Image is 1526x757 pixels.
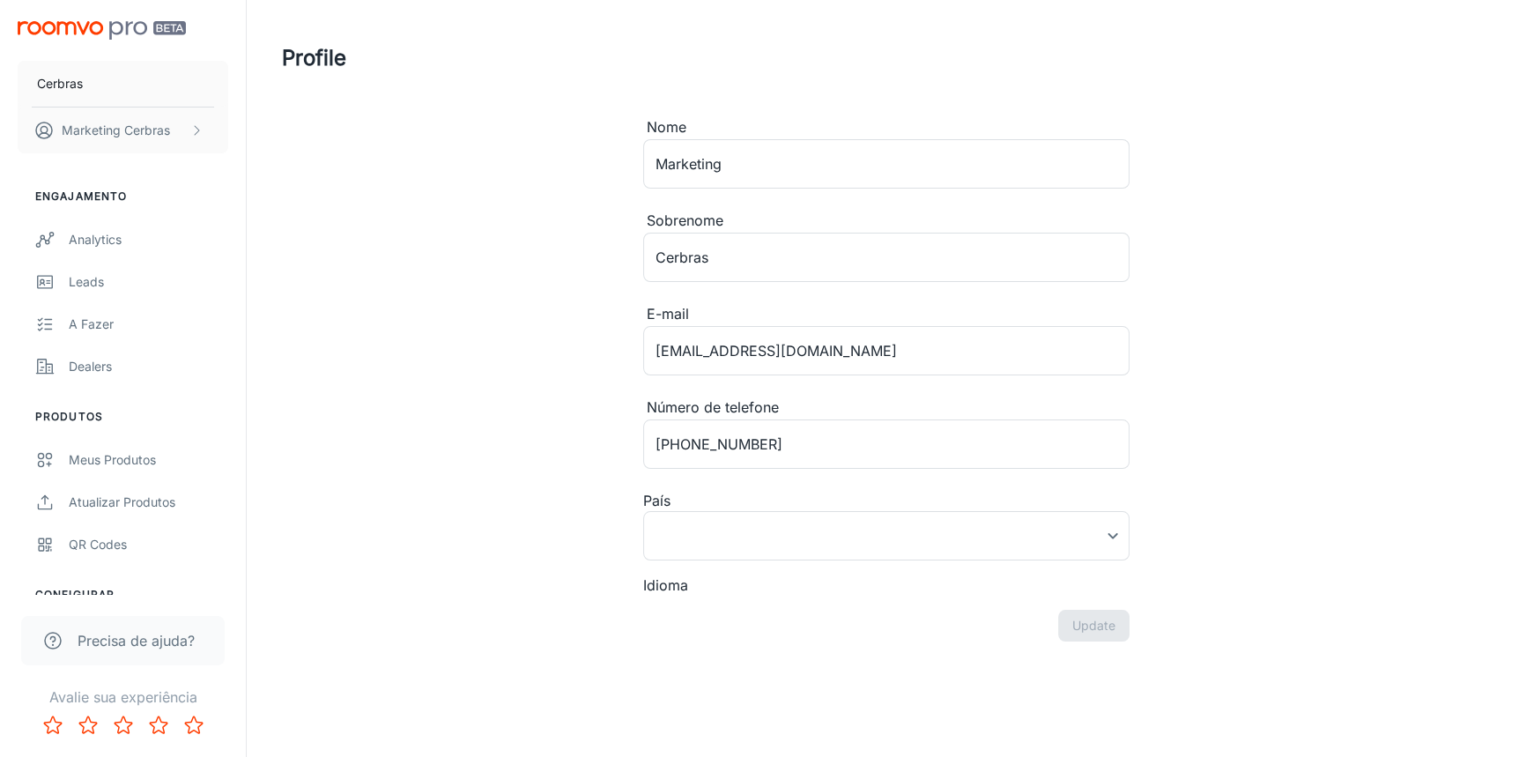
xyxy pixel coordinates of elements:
button: Marketing Cerbras [18,108,228,153]
button: Rate 4 star [141,708,176,743]
span: Precisa de ajuda? [78,630,195,651]
button: Cerbras [18,61,228,107]
div: Analytics [69,230,228,249]
button: Rate 3 star [106,708,141,743]
p: Cerbras [37,74,83,93]
div: Dealers [69,357,228,376]
div: Sobrenome [643,210,1130,233]
div: E-mail [643,303,1130,326]
button: Rate 1 star [35,708,70,743]
p: Marketing Cerbras [62,121,170,140]
h1: Profile [282,42,346,74]
div: Nome [643,116,1130,139]
div: Idioma [643,575,1130,596]
button: Rate 2 star [70,708,106,743]
img: Roomvo PRO Beta [18,21,186,40]
div: QR Codes [69,535,228,554]
div: Leads [69,272,228,292]
button: Rate 5 star [176,708,211,743]
p: Avalie sua experiência [14,686,232,708]
div: País [643,490,1130,511]
div: Número de telefone [643,397,1130,419]
div: A fazer [69,315,228,334]
div: Atualizar produtos [69,493,228,512]
div: Meus Produtos [69,450,228,470]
